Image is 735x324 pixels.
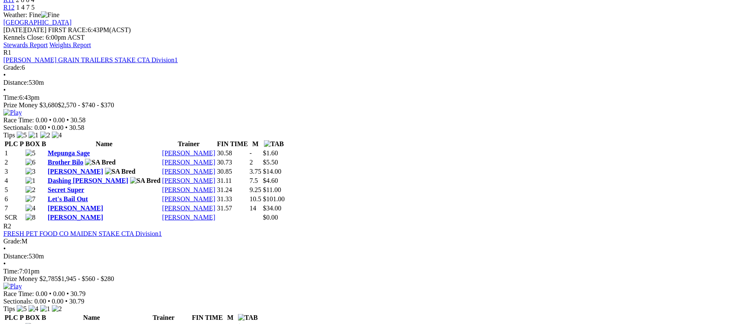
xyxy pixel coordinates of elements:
th: Trainer [137,314,191,322]
span: R1 [3,49,11,56]
img: SA Bred [85,159,115,166]
span: Grade: [3,64,22,71]
div: 530m [3,253,732,260]
span: B [41,140,46,147]
div: 7:01pm [3,268,732,275]
img: 4 [28,305,38,313]
div: M [3,238,732,245]
a: [PERSON_NAME] [48,168,103,175]
td: 31.57 [217,204,248,213]
a: Let's Bail Out [48,195,88,202]
td: 30.73 [217,158,248,167]
th: Trainer [162,140,216,148]
td: 31.33 [217,195,248,203]
span: PLC [5,140,18,147]
a: Stewards Report [3,41,48,48]
span: • [3,260,6,267]
img: 1 [40,305,50,313]
span: Sectionals: [3,124,33,131]
span: 0.00 [34,298,46,305]
a: [PERSON_NAME] [162,214,215,221]
div: Prize Money $2,785 [3,275,732,283]
th: FIN TIME [217,140,248,148]
div: 530m [3,79,732,86]
a: Mepunga Sage [48,149,90,157]
img: 5 [17,305,27,313]
span: BOX [26,140,40,147]
span: 30.58 [69,124,84,131]
span: 6:43PM(ACST) [48,26,131,33]
th: Name [47,140,161,148]
span: FIRST RACE: [48,26,87,33]
a: [PERSON_NAME] [162,159,215,166]
span: Tips [3,132,15,139]
a: Weights Report [49,41,91,48]
a: [PERSON_NAME] [162,186,215,193]
a: Secret Super [48,186,84,193]
span: Distance: [3,79,28,86]
td: SCR [4,213,24,222]
span: • [67,116,69,124]
span: • [65,124,68,131]
span: 1 4 7 5 [16,4,35,11]
a: [PERSON_NAME] [162,195,215,202]
span: B [41,314,46,321]
span: Distance: [3,253,28,260]
div: 6 [3,64,732,71]
span: Grade: [3,238,22,245]
span: Race Time: [3,290,34,297]
img: 4 [52,132,62,139]
text: 10.5 [250,195,261,202]
span: 0.00 [52,298,64,305]
span: $34.00 [263,205,282,212]
span: $14.00 [263,168,282,175]
a: [PERSON_NAME] [48,214,103,221]
span: $1.60 [263,149,278,157]
a: [PERSON_NAME] [162,168,215,175]
img: 2 [26,186,36,194]
span: • [48,298,50,305]
span: Tips [3,305,15,312]
span: R2 [3,223,11,230]
span: $0.00 [263,214,278,221]
img: 5 [17,132,27,139]
img: TAB [238,314,258,321]
span: • [67,290,69,297]
a: [PERSON_NAME] [162,205,215,212]
img: 6 [26,159,36,166]
td: 2 [4,158,24,167]
a: Dashing [PERSON_NAME] [48,177,128,184]
span: • [3,245,6,252]
span: $4.60 [263,177,278,184]
span: R12 [3,4,15,11]
td: 7 [4,204,24,213]
td: 4 [4,177,24,185]
td: 6 [4,195,24,203]
img: 3 [26,168,36,175]
a: [GEOGRAPHIC_DATA] [3,19,72,26]
span: Sectionals: [3,298,33,305]
span: • [48,124,50,131]
span: $101.00 [263,195,285,202]
span: P [20,314,24,321]
span: 0.00 [52,124,64,131]
th: M [249,140,262,148]
img: 5 [26,149,36,157]
span: Time: [3,94,19,101]
span: 30.79 [69,298,84,305]
img: 7 [26,195,36,203]
img: 1 [28,132,38,139]
text: 14 [250,205,256,212]
span: $1,945 - $560 - $280 [58,275,114,282]
span: $11.00 [263,186,281,193]
a: Brother Bilo [48,159,83,166]
img: Fine [41,11,59,19]
text: 9.25 [250,186,261,193]
td: 3 [4,167,24,176]
span: • [65,298,68,305]
img: 8 [26,214,36,221]
span: 30.58 [71,116,86,124]
span: PLC [5,314,18,321]
span: BOX [26,314,40,321]
span: $2,570 - $740 - $370 [58,101,114,109]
